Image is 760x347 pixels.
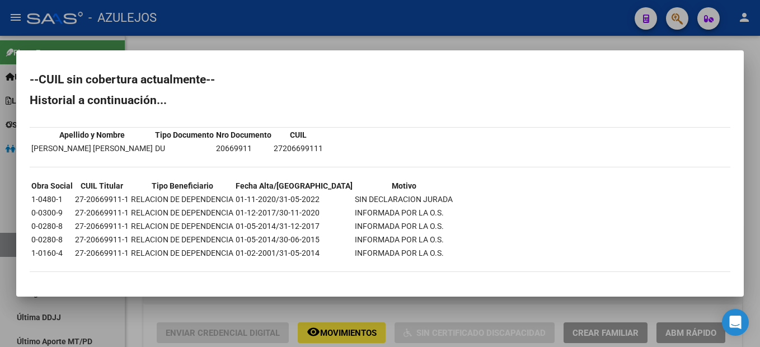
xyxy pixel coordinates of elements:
[31,207,73,219] td: 0-0300-9
[31,142,153,154] td: [PERSON_NAME] [PERSON_NAME]
[31,233,73,246] td: 0-0280-8
[154,129,214,141] th: Tipo Documento
[74,193,129,205] td: 27-20669911-1
[31,193,73,205] td: 1-0480-1
[74,220,129,232] td: 27-20669911-1
[130,193,234,205] td: RELACION DE DEPENDENCIA
[130,180,234,192] th: Tipo Beneficiario
[235,180,353,192] th: Fecha Alta/[GEOGRAPHIC_DATA]
[235,233,353,246] td: 01-05-2014/30-06-2015
[215,142,272,154] td: 20669911
[74,180,129,192] th: CUIL Titular
[235,220,353,232] td: 01-05-2014/31-12-2017
[74,247,129,259] td: 27-20669911-1
[354,207,453,219] td: INFORMADA POR LA O.S.
[31,247,73,259] td: 1-0160-4
[74,207,129,219] td: 27-20669911-1
[31,220,73,232] td: 0-0280-8
[215,129,272,141] th: Nro Documento
[354,220,453,232] td: INFORMADA POR LA O.S.
[130,233,234,246] td: RELACION DE DEPENDENCIA
[273,129,323,141] th: CUIL
[722,309,749,336] div: Open Intercom Messenger
[130,247,234,259] td: RELACION DE DEPENDENCIA
[235,207,353,219] td: 01-12-2017/30-11-2020
[31,129,153,141] th: Apellido y Nombre
[130,207,234,219] td: RELACION DE DEPENDENCIA
[30,95,730,106] h2: Historial a continuación...
[31,180,73,192] th: Obra Social
[74,233,129,246] td: 27-20669911-1
[30,74,730,85] h2: --CUIL sin cobertura actualmente--
[273,142,323,154] td: 27206699111
[235,193,353,205] td: 01-11-2020/31-05-2022
[354,193,453,205] td: SIN DECLARACION JURADA
[154,142,214,154] td: DU
[235,247,353,259] td: 01-02-2001/31-05-2014
[130,220,234,232] td: RELACION DE DEPENDENCIA
[354,247,453,259] td: INFORMADA POR LA O.S.
[354,233,453,246] td: INFORMADA POR LA O.S.
[354,180,453,192] th: Motivo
